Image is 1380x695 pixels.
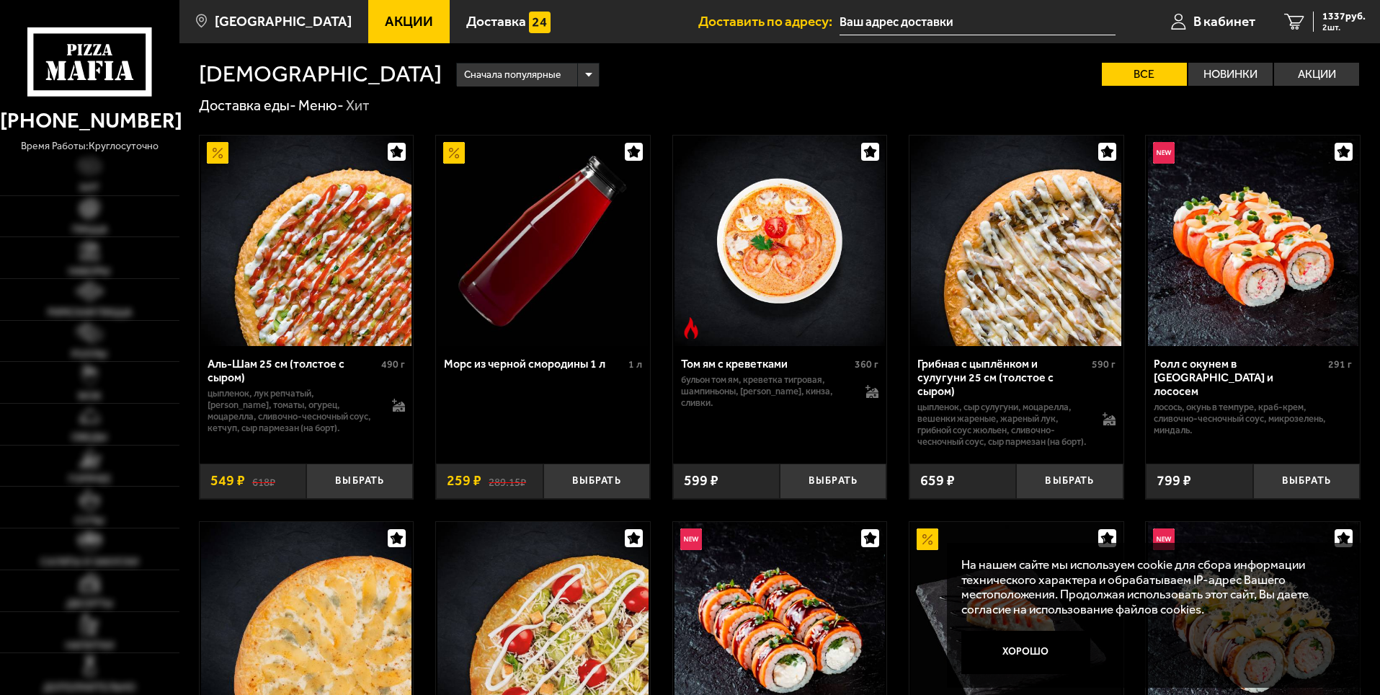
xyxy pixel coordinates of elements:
[1253,464,1360,499] button: Выбрать
[1274,63,1359,86] label: Акции
[71,349,107,359] span: Роллы
[208,357,378,384] div: Аль-Шам 25 см (толстое с сыром)
[68,474,111,484] span: Горячее
[72,224,107,234] span: Пицца
[680,528,702,550] img: Новинка
[1154,402,1352,436] p: лосось, окунь в темпуре, краб-крем, сливочно-чесночный соус, микрозелень, миндаль.
[961,557,1338,617] p: На нашем сайте мы используем cookie для сбора информации технического характера и обрабатываем IP...
[252,474,275,488] s: 618 ₽
[199,97,296,114] a: Доставка еды-
[681,374,852,409] p: бульон том ям, креветка тигровая, шампиньоны, [PERSON_NAME], кинза, сливки.
[1322,23,1366,32] span: 2 шт.
[1154,357,1325,398] div: Ролл с окунем в [GEOGRAPHIC_DATA] и лососем
[66,598,113,608] span: Десерты
[207,142,228,164] img: Акционный
[79,182,99,192] span: Хит
[66,640,114,650] span: Напитки
[78,391,102,401] span: WOK
[1153,528,1175,550] img: Новинка
[208,388,378,434] p: цыпленок, лук репчатый, [PERSON_NAME], томаты, огурец, моцарелла, сливочно-чесночный соус, кетчуп...
[1188,63,1273,86] label: Новинки
[855,358,878,371] span: 360 г
[961,631,1091,674] button: Хорошо
[680,317,702,339] img: Острое блюдо
[306,464,413,499] button: Выбрать
[210,474,245,488] span: 549 ₽
[443,142,465,164] img: Акционный
[628,358,642,371] span: 1 л
[698,14,840,28] span: Доставить по адресу:
[917,528,938,550] img: Акционный
[200,136,414,346] a: АкционныйАль-Шам 25 см (толстое с сыром)
[1157,474,1191,488] span: 799 ₽
[71,432,107,442] span: Обеды
[75,515,104,526] span: Супы
[436,136,650,346] a: АкционныйМорс из черной смородины 1 л
[199,63,442,86] h1: [DEMOGRAPHIC_DATA]
[909,136,1123,346] a: Грибная с цыплёнком и сулугуни 25 см (толстое с сыром)
[917,402,1088,448] p: цыпленок, сыр сулугуни, моцарелла, вешенки жареные, жареный лук, грибной соус Жюльен, сливочно-че...
[1328,358,1352,371] span: 291 г
[346,97,370,115] div: Хит
[917,357,1088,398] div: Грибная с цыплёнком и сулугуни 25 см (толстое с сыром)
[447,474,481,488] span: 259 ₽
[1016,464,1123,499] button: Выбрать
[68,266,110,276] span: Наборы
[920,474,955,488] span: 659 ₽
[543,464,650,499] button: Выбрать
[675,136,885,346] img: Том ям с креветками
[437,136,648,346] img: Морс из черной смородины 1 л
[385,14,433,28] span: Акции
[1193,14,1255,28] span: В кабинет
[684,474,718,488] span: 599 ₽
[444,357,625,371] div: Морс из черной смородины 1 л
[215,14,352,28] span: [GEOGRAPHIC_DATA]
[381,358,405,371] span: 490 г
[1146,136,1360,346] a: НовинкаРолл с окунем в темпуре и лососем
[1102,63,1187,86] label: Все
[681,357,852,371] div: Том ям с креветками
[48,307,132,317] span: Римская пицца
[1153,142,1175,164] img: Новинка
[201,136,411,346] img: Аль-Шам 25 см (толстое с сыром)
[673,136,887,346] a: Острое блюдоТом ям с креветками
[1092,358,1116,371] span: 590 г
[466,14,526,28] span: Доставка
[840,9,1116,35] input: Ваш адрес доставки
[43,682,135,692] span: Дополнительно
[529,12,551,33] img: 15daf4d41897b9f0e9f617042186c801.svg
[1322,12,1366,22] span: 1337 руб.
[780,464,886,499] button: Выбрать
[40,557,138,567] span: Салаты и закуски
[489,474,526,488] s: 289.15 ₽
[911,136,1121,346] img: Грибная с цыплёнком и сулугуни 25 см (толстое с сыром)
[298,97,344,114] a: Меню-
[1148,136,1358,346] img: Ролл с окунем в темпуре и лососем
[464,61,561,89] span: Сначала популярные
